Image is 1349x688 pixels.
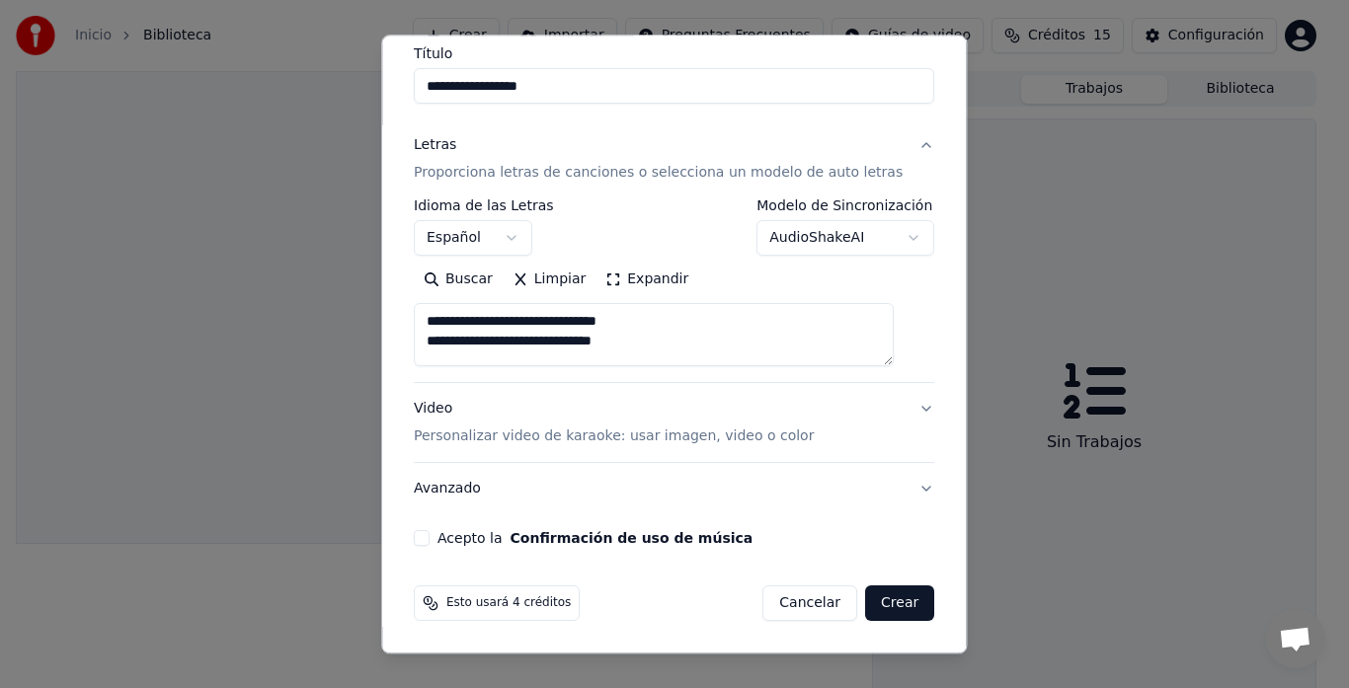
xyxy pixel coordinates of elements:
[414,427,814,447] p: Personalizar video de karaoke: usar imagen, video o color
[414,384,934,463] button: VideoPersonalizar video de karaoke: usar imagen, video o color
[414,199,934,383] div: LetrasProporciona letras de canciones o selecciona un modelo de auto letras
[414,47,934,61] label: Título
[865,586,934,622] button: Crear
[503,265,595,296] button: Limpiar
[414,265,503,296] button: Buscar
[763,586,858,622] button: Cancelar
[414,120,934,199] button: LetrasProporciona letras de canciones o selecciona un modelo de auto letras
[414,164,903,184] p: Proporciona letras de canciones o selecciona un modelo de auto letras
[446,596,571,612] span: Esto usará 4 créditos
[511,532,754,546] button: Acepto la
[414,199,554,213] label: Idioma de las Letras
[437,532,753,546] label: Acepto la
[596,265,699,296] button: Expandir
[414,400,814,447] div: Video
[414,136,456,156] div: Letras
[757,199,935,213] label: Modelo de Sincronización
[414,464,934,515] button: Avanzado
